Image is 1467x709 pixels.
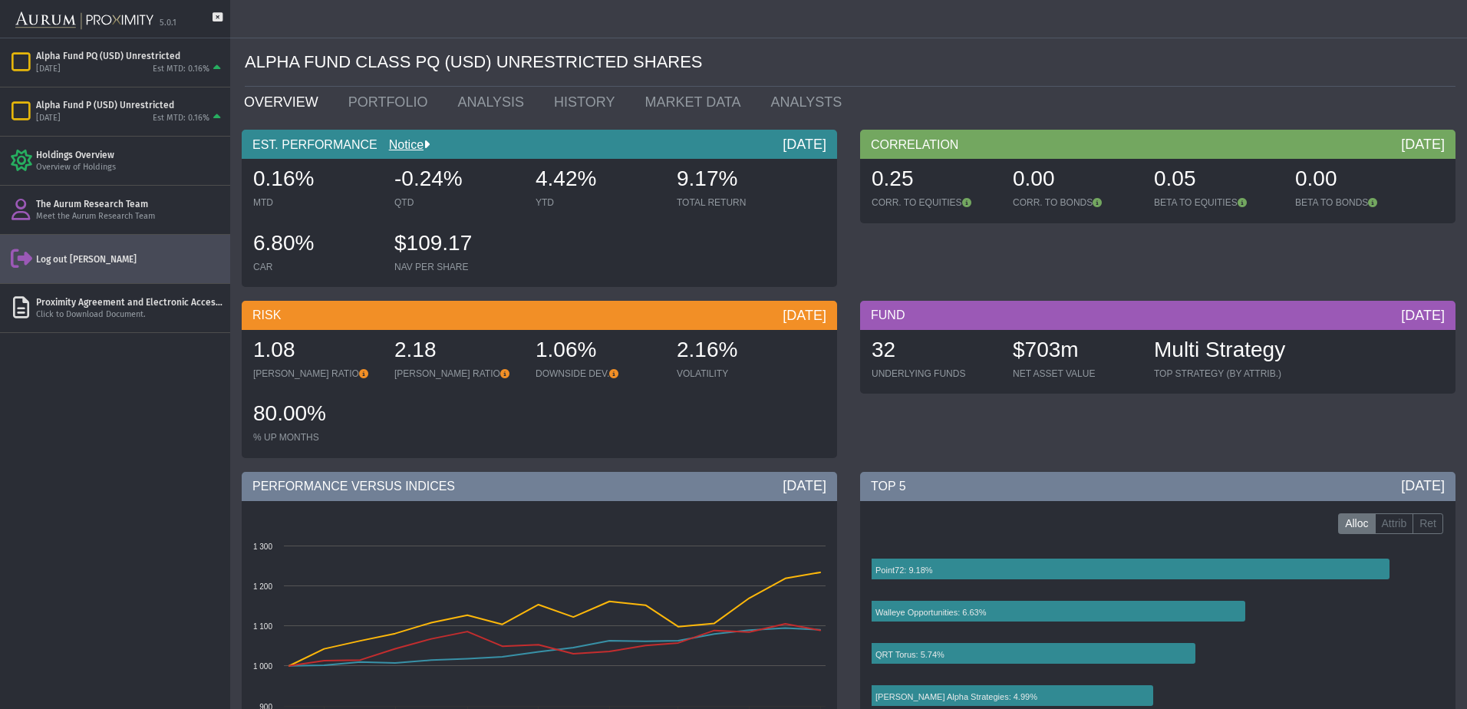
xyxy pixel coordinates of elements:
div: Overview of Holdings [36,162,224,173]
div: TOTAL RETURN [677,196,803,209]
div: CORRELATION [860,130,1455,159]
a: PORTFOLIO [337,87,447,117]
div: CAR [253,261,379,273]
div: MTD [253,196,379,209]
div: UNDERLYING FUNDS [872,368,997,380]
img: Aurum-Proximity%20white.svg [15,4,153,38]
div: $109.17 [394,229,520,261]
div: FUND [860,301,1455,330]
label: Attrib [1375,513,1414,535]
div: 0.00 [1013,164,1139,196]
div: YTD [536,196,661,209]
label: Ret [1413,513,1443,535]
div: PERFORMANCE VERSUS INDICES [242,472,837,501]
div: Log out [PERSON_NAME] [36,253,224,265]
span: -0.24% [394,167,463,190]
div: [DATE] [783,477,826,495]
div: [DATE] [783,135,826,153]
div: 0.00 [1295,164,1421,196]
div: TOP 5 [860,472,1455,501]
text: Point72: 9.18% [875,566,933,575]
a: OVERVIEW [232,87,337,117]
div: [DATE] [783,306,826,325]
div: 32 [872,335,997,368]
a: Notice [377,138,424,151]
div: BETA TO BONDS [1295,196,1421,209]
div: 0.05 [1154,164,1280,196]
div: CORR. TO EQUITIES [872,196,997,209]
div: Click to Download Document. [36,309,224,321]
text: 1 300 [253,542,272,551]
div: [DATE] [1401,477,1445,495]
div: [DATE] [36,113,61,124]
div: VOLATILITY [677,368,803,380]
text: [PERSON_NAME] Alpha Strategies: 4.99% [875,692,1037,701]
div: Holdings Overview [36,149,224,161]
div: Alpha Fund PQ (USD) Unrestricted [36,50,224,62]
div: TOP STRATEGY (BY ATTRIB.) [1154,368,1285,380]
a: ANALYSIS [446,87,542,117]
div: DOWNSIDE DEV. [536,368,661,380]
div: [DATE] [1401,306,1445,325]
a: HISTORY [542,87,633,117]
div: [PERSON_NAME] RATIO [253,368,379,380]
label: Alloc [1338,513,1375,535]
div: CORR. TO BONDS [1013,196,1139,209]
div: % UP MONTHS [253,431,379,444]
div: 2.18 [394,335,520,368]
div: The Aurum Research Team [36,198,224,210]
text: 1 000 [253,662,272,671]
div: Est MTD: 0.16% [153,64,209,75]
div: Meet the Aurum Research Team [36,211,224,223]
span: 0.25 [872,167,914,190]
div: QTD [394,196,520,209]
div: 5.0.1 [160,18,176,29]
div: NAV PER SHARE [394,261,520,273]
div: 4.42% [536,164,661,196]
div: Est MTD: 0.16% [153,113,209,124]
div: Multi Strategy [1154,335,1285,368]
div: ALPHA FUND CLASS PQ (USD) UNRESTRICTED SHARES [245,38,1455,87]
div: [PERSON_NAME] RATIO [394,368,520,380]
div: EST. PERFORMANCE [242,130,837,159]
div: BETA TO EQUITIES [1154,196,1280,209]
div: Alpha Fund P (USD) Unrestricted [36,99,224,111]
div: 6.80% [253,229,379,261]
div: 1.06% [536,335,661,368]
text: Walleye Opportunities: 6.63% [875,608,987,617]
div: NET ASSET VALUE [1013,368,1139,380]
div: 2.16% [677,335,803,368]
div: $703m [1013,335,1139,368]
text: QRT Torus: 5.74% [875,650,944,659]
div: 9.17% [677,164,803,196]
div: Notice [377,137,430,153]
a: ANALYSTS [759,87,860,117]
text: 1 200 [253,582,272,591]
text: 1 100 [253,622,272,631]
div: [DATE] [1401,135,1445,153]
div: RISK [242,301,837,330]
span: 0.16% [253,167,314,190]
div: [DATE] [36,64,61,75]
div: Proximity Agreement and Electronic Access Agreement (fully signed).pdf [36,296,224,308]
div: 80.00% [253,399,379,431]
div: 1.08 [253,335,379,368]
a: MARKET DATA [633,87,759,117]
